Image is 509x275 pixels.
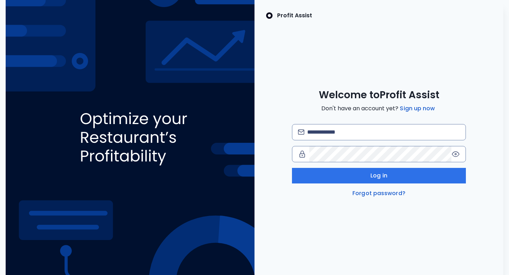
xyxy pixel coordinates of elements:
[266,11,273,20] img: SpotOn Logo
[277,11,312,20] p: Profit Assist
[292,168,466,183] button: Log in
[321,104,436,113] span: Don't have an account yet?
[351,189,407,198] a: Forgot password?
[398,104,436,113] a: Sign up now
[370,171,387,180] span: Log in
[298,129,305,135] img: email
[319,89,439,101] span: Welcome to Profit Assist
